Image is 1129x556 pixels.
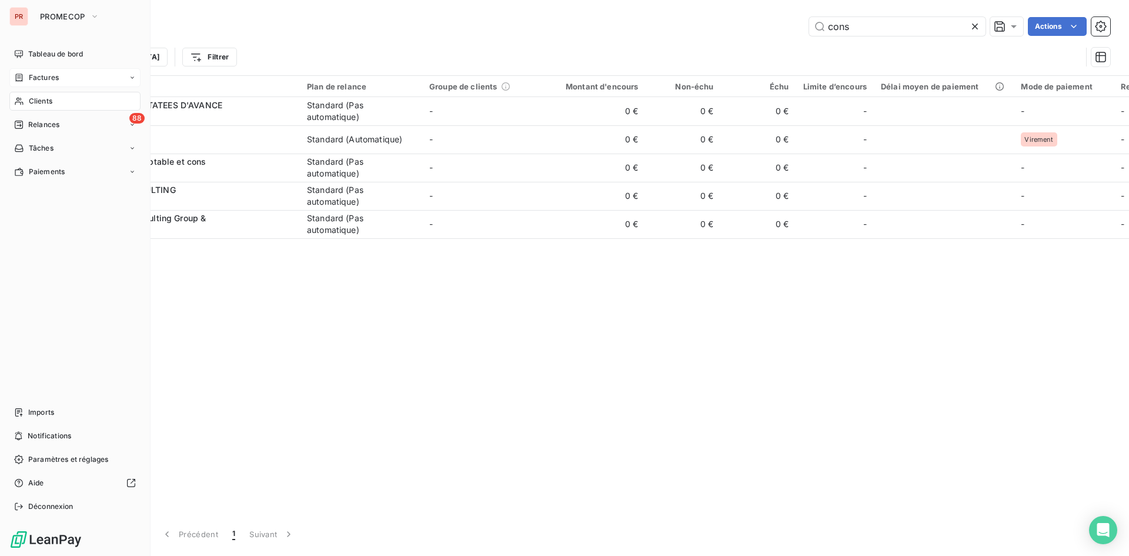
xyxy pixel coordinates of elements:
[81,111,293,123] span: 4861000000
[1121,162,1124,172] span: -
[307,134,402,145] div: Standard (Automatique)
[653,82,714,91] div: Non-échu
[182,48,236,66] button: Filtrer
[28,407,54,418] span: Imports
[307,212,415,236] div: Standard (Pas automatique)
[1021,106,1024,116] span: -
[1024,136,1053,143] span: Virement
[242,522,302,547] button: Suivant
[646,182,721,210] td: 0 €
[721,210,796,238] td: 0 €
[721,97,796,125] td: 0 €
[28,501,74,512] span: Déconnexion
[307,184,415,208] div: Standard (Pas automatique)
[545,97,646,125] td: 0 €
[1121,191,1124,201] span: -
[40,12,85,21] span: PROMECOP
[29,96,52,106] span: Clients
[863,218,867,230] span: -
[863,190,867,202] span: -
[1021,219,1024,229] span: -
[1121,106,1124,116] span: -
[307,156,415,179] div: Standard (Pas automatique)
[809,17,986,36] input: Rechercher
[1028,17,1087,36] button: Actions
[81,100,222,110] span: CHARGES CONSTATEES D'AVANCE
[81,168,293,179] span: 401RZEXPER
[646,125,721,154] td: 0 €
[9,530,82,549] img: Logo LeanPay
[1021,82,1106,91] div: Mode de paiement
[429,191,433,201] span: -
[307,82,415,91] div: Plan de relance
[545,154,646,182] td: 0 €
[9,474,141,492] a: Aide
[429,162,433,172] span: -
[863,162,867,174] span: -
[863,105,867,117] span: -
[863,134,867,145] span: -
[29,143,54,154] span: Tâches
[429,106,433,116] span: -
[721,154,796,182] td: 0 €
[545,125,646,154] td: 0 €
[1089,516,1117,544] div: Open Intercom Messenger
[28,478,44,488] span: Aide
[429,134,433,144] span: -
[81,196,293,208] span: 401EWCONS
[721,125,796,154] td: 0 €
[28,119,59,130] span: Relances
[545,182,646,210] td: 0 €
[1021,162,1024,172] span: -
[1121,134,1124,144] span: -
[646,210,721,238] td: 0 €
[154,522,225,547] button: Précédent
[232,528,235,540] span: 1
[1121,219,1124,229] span: -
[307,99,415,123] div: Standard (Pas automatique)
[28,49,83,59] span: Tableau de bord
[728,82,789,91] div: Échu
[646,154,721,182] td: 0 €
[225,522,242,547] button: 1
[646,97,721,125] td: 0 €
[129,113,145,124] span: 88
[28,454,108,465] span: Paramètres et réglages
[9,7,28,26] div: PR
[881,82,1007,91] div: Délai moyen de paiement
[29,167,65,177] span: Paiements
[552,82,639,91] div: Montant d'encours
[29,72,59,83] span: Factures
[28,431,71,441] span: Notifications
[803,82,867,91] div: Limite d’encours
[545,210,646,238] td: 0 €
[721,182,796,210] td: 0 €
[81,139,293,151] span: 411RAISE
[429,219,433,229] span: -
[1021,191,1024,201] span: -
[81,224,293,236] span: 411BCG
[429,82,497,91] span: Groupe de clients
